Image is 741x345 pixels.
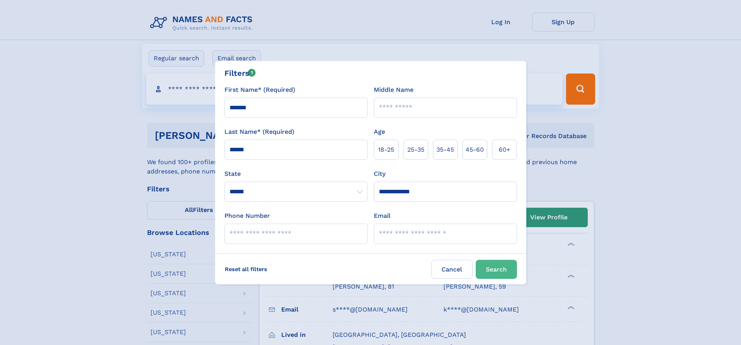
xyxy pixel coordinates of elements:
[224,169,368,179] label: State
[224,85,295,95] label: First Name* (Required)
[374,169,385,179] label: City
[374,127,385,137] label: Age
[407,145,424,154] span: 25‑35
[436,145,454,154] span: 35‑45
[476,260,517,279] button: Search
[431,260,473,279] label: Cancel
[374,211,391,221] label: Email
[378,145,394,154] span: 18‑25
[224,127,294,137] label: Last Name* (Required)
[466,145,484,154] span: 45‑60
[224,67,256,79] div: Filters
[374,85,413,95] label: Middle Name
[220,260,272,278] label: Reset all filters
[224,211,270,221] label: Phone Number
[499,145,510,154] span: 60+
